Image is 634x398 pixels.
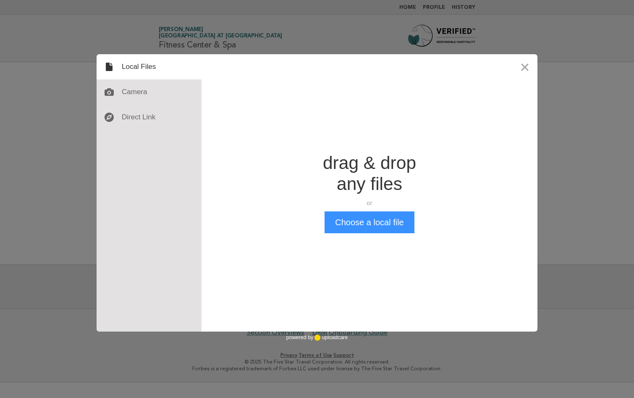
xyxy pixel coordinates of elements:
[313,335,348,341] a: uploadcare
[97,105,202,130] div: Direct Link
[512,54,537,79] button: Close
[97,79,202,105] div: Camera
[323,199,416,207] div: or
[97,54,202,79] div: Local Files
[325,211,414,233] button: Choose a local file
[323,153,416,195] div: drag & drop any files
[286,332,348,344] div: powered by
